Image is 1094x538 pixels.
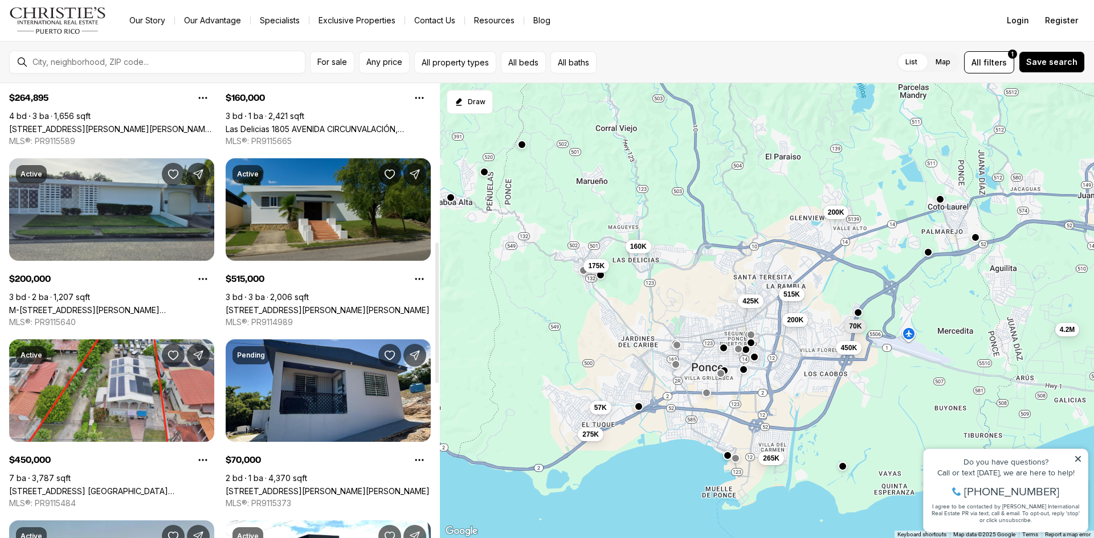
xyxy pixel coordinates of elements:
[405,13,464,28] button: Contact Us
[359,51,410,73] button: Any price
[187,344,210,367] button: Share Property
[191,449,214,471] button: Property options
[823,206,849,219] button: 200K
[588,261,605,270] span: 175K
[21,351,42,360] p: Active
[191,87,214,109] button: Property options
[582,430,599,439] span: 275K
[310,51,354,73] button: For sale
[226,305,430,315] a: 3 CLARISA ST #447, PONCE PR, 00731
[849,322,862,331] span: 70K
[840,343,857,352] span: 450K
[1045,16,1078,25] span: Register
[162,163,185,186] button: Save Property: M-44 CALLE LUZ DIVINA JARDINES FAGOT
[983,56,1007,68] span: filters
[578,428,603,441] button: 275K
[964,51,1014,73] button: Allfilters1
[1026,58,1077,67] span: Save search
[14,70,162,92] span: I agree to be contacted by [PERSON_NAME] International Real Estate PR via text, call & email. To ...
[630,242,647,251] span: 160K
[408,268,431,290] button: Property options
[187,163,210,186] button: Share Property
[1055,323,1080,336] button: 4.2M
[971,56,981,68] span: All
[226,486,430,496] a: 40A BARRIO SABANETA CALLE LOMA BONITA, PONCE PR, 00716
[836,341,862,355] button: 450K
[120,13,174,28] a: Our Story
[590,401,611,414] button: 57K
[524,13,560,28] a: Blog
[787,315,803,325] span: 200K
[465,13,524,28] a: Resources
[251,13,309,28] a: Specialists
[237,170,259,179] p: Active
[408,87,431,109] button: Property options
[309,13,405,28] a: Exclusive Properties
[1038,9,1085,32] button: Register
[447,90,493,114] button: Start drawing
[9,305,214,315] a: M-44 CALLE LUZ DIVINA JARDINES FAGOT, PONCE PR, 00716
[317,58,347,67] span: For sale
[926,52,960,72] label: Map
[191,268,214,290] button: Property options
[47,54,142,65] span: [PHONE_NUMBER]
[414,51,496,73] button: All property types
[501,51,546,73] button: All beds
[626,240,651,253] button: 160K
[550,51,597,73] button: All baths
[403,344,426,367] button: Share Property
[896,52,926,72] label: List
[1007,16,1029,25] span: Login
[783,290,800,299] span: 515K
[366,58,402,67] span: Any price
[12,26,165,34] div: Do you have questions?
[378,344,401,367] button: Save Property: 40A BARRIO SABANETA CALLE LOMA BONITA
[763,454,779,463] span: 265K
[226,124,431,134] a: Las Delicias 1805 AVENIDA CIRCUNVALACIÓN, PONCE PR, 00731
[175,13,250,28] a: Our Advantage
[21,170,42,179] p: Active
[1000,9,1036,32] button: Login
[758,451,784,465] button: 265K
[378,163,401,186] button: Save Property: 3 CLARISA ST #447
[828,208,844,217] span: 200K
[1060,325,1075,334] span: 4.2M
[12,36,165,44] div: Call or text [DATE], we are here to help!
[9,7,107,34] img: logo
[583,259,609,273] button: 175K
[738,294,764,308] button: 425K
[9,486,214,496] a: 38 CALLE HUCAR URB. VILLA FLORES, PONCE PR, 00780
[403,163,426,186] button: Share Property
[844,319,866,333] button: 70K
[1019,51,1085,73] button: Save search
[742,297,759,306] span: 425K
[782,313,808,327] button: 200K
[408,449,431,471] button: Property options
[9,124,214,134] a: 256 SEGOVIA VILLA DEL CARMEN, PONCE PR, 00716
[1011,50,1014,59] span: 1
[237,351,265,360] p: Pending
[594,403,607,412] span: 57K
[162,344,185,367] button: Save Property: 38 CALLE HUCAR URB. VILLA FLORES
[779,288,805,301] button: 515K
